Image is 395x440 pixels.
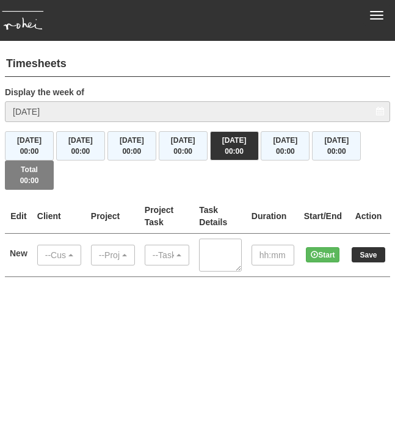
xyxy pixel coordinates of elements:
th: Edit [5,199,32,234]
th: Action [347,199,390,234]
div: --Project-- [99,249,120,261]
label: New [10,247,27,259]
button: [DATE]00:00 [210,131,259,160]
span: 00:00 [225,147,244,156]
div: --Task-- [153,249,174,261]
th: Task Details [194,199,246,234]
th: Duration [247,199,299,234]
div: Timesheet Week Summary [5,131,390,190]
button: [DATE]00:00 [159,131,208,160]
div: --Customer-- [45,249,66,261]
span: 00:00 [276,147,295,156]
button: [DATE]00:00 [261,131,310,160]
span: 00:00 [173,147,192,156]
th: Project Task [140,199,194,234]
button: Total00:00 [5,160,54,190]
button: --Task-- [145,245,189,265]
button: --Customer-- [37,245,81,265]
th: Client [32,199,86,234]
button: [DATE]00:00 [312,131,361,160]
span: 00:00 [20,147,39,156]
th: Start/End [299,199,347,234]
span: 00:00 [20,176,39,185]
button: Start [306,247,339,262]
label: Display the week of [5,86,84,98]
span: 00:00 [122,147,141,156]
button: --Project-- [91,245,135,265]
span: 00:00 [71,147,90,156]
button: [DATE]00:00 [56,131,105,160]
button: [DATE]00:00 [107,131,156,160]
span: 00:00 [327,147,346,156]
button: [DATE]00:00 [5,131,54,160]
th: Project [86,199,140,234]
input: Save [352,247,385,262]
input: hh:mm [252,245,294,265]
h4: Timesheets [5,52,390,77]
